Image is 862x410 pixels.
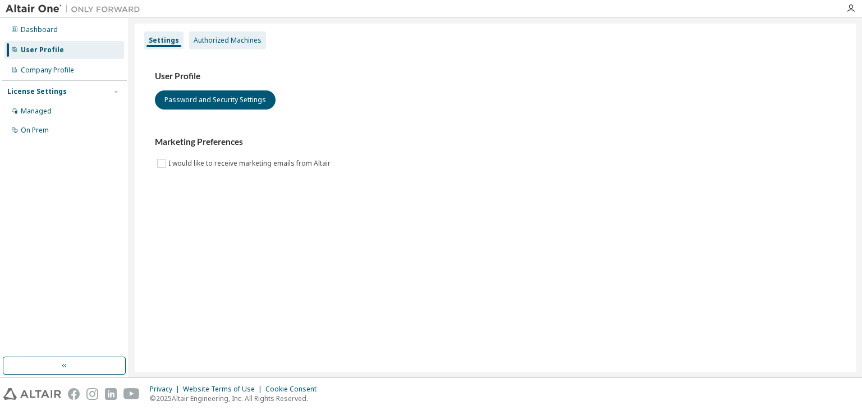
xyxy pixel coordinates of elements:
[21,126,49,135] div: On Prem
[21,25,58,34] div: Dashboard
[6,3,146,15] img: Altair One
[3,388,61,400] img: altair_logo.svg
[123,388,140,400] img: youtube.svg
[155,71,836,82] h3: User Profile
[150,385,183,394] div: Privacy
[149,36,179,45] div: Settings
[7,87,67,96] div: License Settings
[155,90,276,110] button: Password and Security Settings
[150,394,323,403] p: © 2025 Altair Engineering, Inc. All Rights Reserved.
[155,136,836,148] h3: Marketing Preferences
[21,45,64,54] div: User Profile
[21,107,52,116] div: Managed
[168,157,333,170] label: I would like to receive marketing emails from Altair
[183,385,265,394] div: Website Terms of Use
[194,36,262,45] div: Authorized Machines
[21,66,74,75] div: Company Profile
[68,388,80,400] img: facebook.svg
[86,388,98,400] img: instagram.svg
[105,388,117,400] img: linkedin.svg
[265,385,323,394] div: Cookie Consent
